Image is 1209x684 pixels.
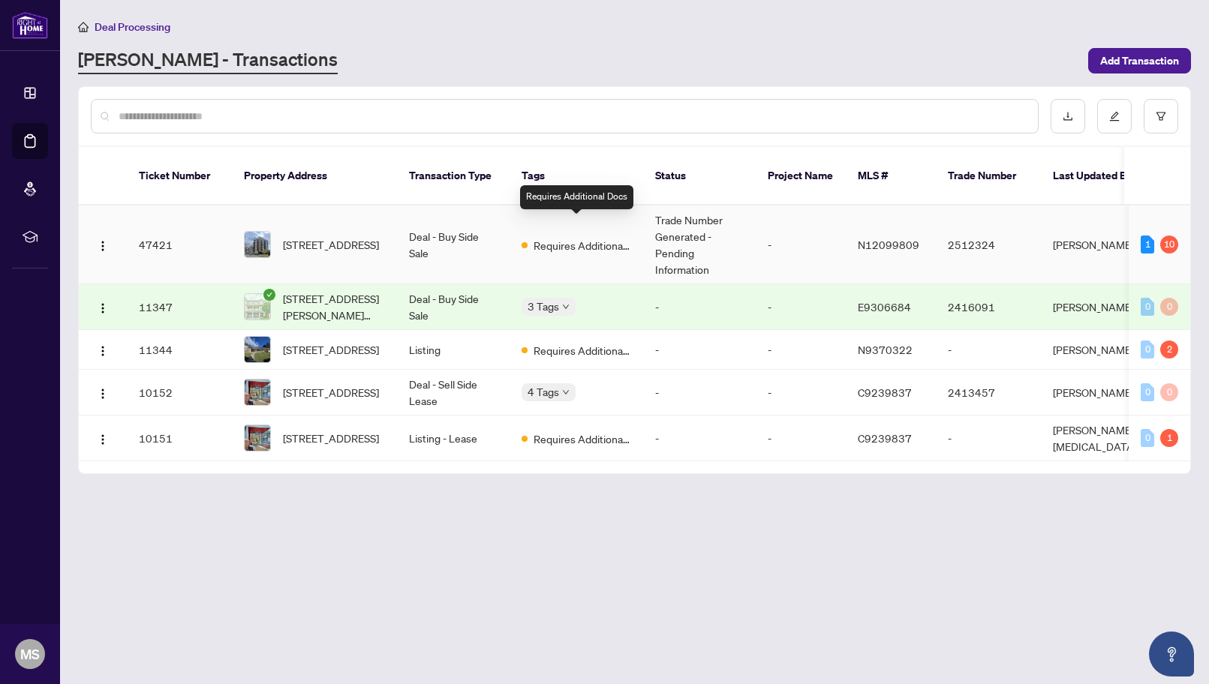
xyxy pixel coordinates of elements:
[520,185,633,209] div: Requires Additional Docs
[12,11,48,39] img: logo
[97,302,109,314] img: Logo
[858,431,912,445] span: C9239837
[1160,383,1178,401] div: 0
[91,380,115,404] button: Logo
[91,426,115,450] button: Logo
[1041,415,1153,461] td: [PERSON_NAME][MEDICAL_DATA]
[283,341,379,358] span: [STREET_ADDRESS]
[756,415,846,461] td: -
[245,379,270,405] img: thumbnail-img
[245,425,270,451] img: thumbnail-img
[936,284,1041,330] td: 2416091
[756,147,846,205] th: Project Name
[936,415,1041,461] td: -
[91,232,115,256] button: Logo
[1141,340,1154,358] div: 0
[78,22,89,32] span: home
[1041,370,1153,415] td: [PERSON_NAME]
[528,298,559,315] span: 3 Tags
[91,337,115,361] button: Logo
[756,370,846,415] td: -
[127,205,232,284] td: 47421
[1097,99,1132,133] button: edit
[528,383,559,400] span: 4 Tags
[756,205,846,284] td: -
[245,294,270,319] img: thumbnail-img
[756,330,846,370] td: -
[858,385,912,399] span: C9239837
[1144,99,1178,133] button: filter
[283,236,379,253] span: [STREET_ADDRESS]
[78,47,338,74] a: [PERSON_NAME] - Transactions
[1160,298,1178,316] div: 0
[756,284,846,330] td: -
[95,20,170,34] span: Deal Processing
[534,342,631,358] span: Requires Additional Docs
[397,147,510,205] th: Transaction Type
[534,430,631,447] span: Requires Additional Docs
[1160,340,1178,358] div: 2
[1041,330,1153,370] td: [PERSON_NAME]
[1141,383,1154,401] div: 0
[1156,111,1166,121] span: filter
[1100,49,1179,73] span: Add Transaction
[263,289,275,301] span: check-circle
[1088,48,1191,73] button: Add Transaction
[1041,284,1153,330] td: [PERSON_NAME]
[1160,429,1178,447] div: 1
[397,370,510,415] td: Deal - Sell Side Lease
[1109,111,1120,121] span: edit
[643,284,756,330] td: -
[283,384,379,400] span: [STREET_ADDRESS]
[127,147,232,205] th: Ticket Number
[397,284,510,330] td: Deal - Buy Side Sale
[283,430,379,446] span: [STREET_ADDRESS]
[858,300,911,313] span: E9306684
[1041,147,1153,205] th: Last Updated By
[97,433,109,445] img: Logo
[534,237,631,253] span: Requires Additional Docs
[127,415,232,461] td: 10151
[936,147,1041,205] th: Trade Number
[97,240,109,252] img: Logo
[397,330,510,370] td: Listing
[232,147,397,205] th: Property Address
[936,330,1041,370] td: -
[846,147,936,205] th: MLS #
[1041,205,1153,284] td: [PERSON_NAME]
[127,284,232,330] td: 11347
[397,415,510,461] td: Listing - Lease
[127,370,232,415] td: 10152
[1051,99,1085,133] button: download
[397,205,510,284] td: Deal - Buy Side Sale
[245,232,270,257] img: thumbnail-img
[283,290,385,323] span: [STREET_ADDRESS][PERSON_NAME][PERSON_NAME][PERSON_NAME]
[858,238,919,251] span: N12099809
[127,330,232,370] td: 11344
[1160,235,1178,253] div: 10
[97,388,109,400] img: Logo
[1141,235,1154,253] div: 1
[97,345,109,357] img: Logo
[1063,111,1073,121] span: download
[643,370,756,415] td: -
[562,303,570,310] span: down
[858,343,913,356] span: N9370322
[562,388,570,396] span: down
[643,205,756,284] td: Trade Number Generated - Pending Information
[91,295,115,319] button: Logo
[1149,631,1194,676] button: Open asap
[20,643,40,664] span: MS
[643,415,756,461] td: -
[936,370,1041,415] td: 2413457
[936,205,1041,284] td: 2512324
[643,330,756,370] td: -
[1141,429,1154,447] div: 0
[1141,298,1154,316] div: 0
[643,147,756,205] th: Status
[245,337,270,362] img: thumbnail-img
[510,147,643,205] th: Tags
